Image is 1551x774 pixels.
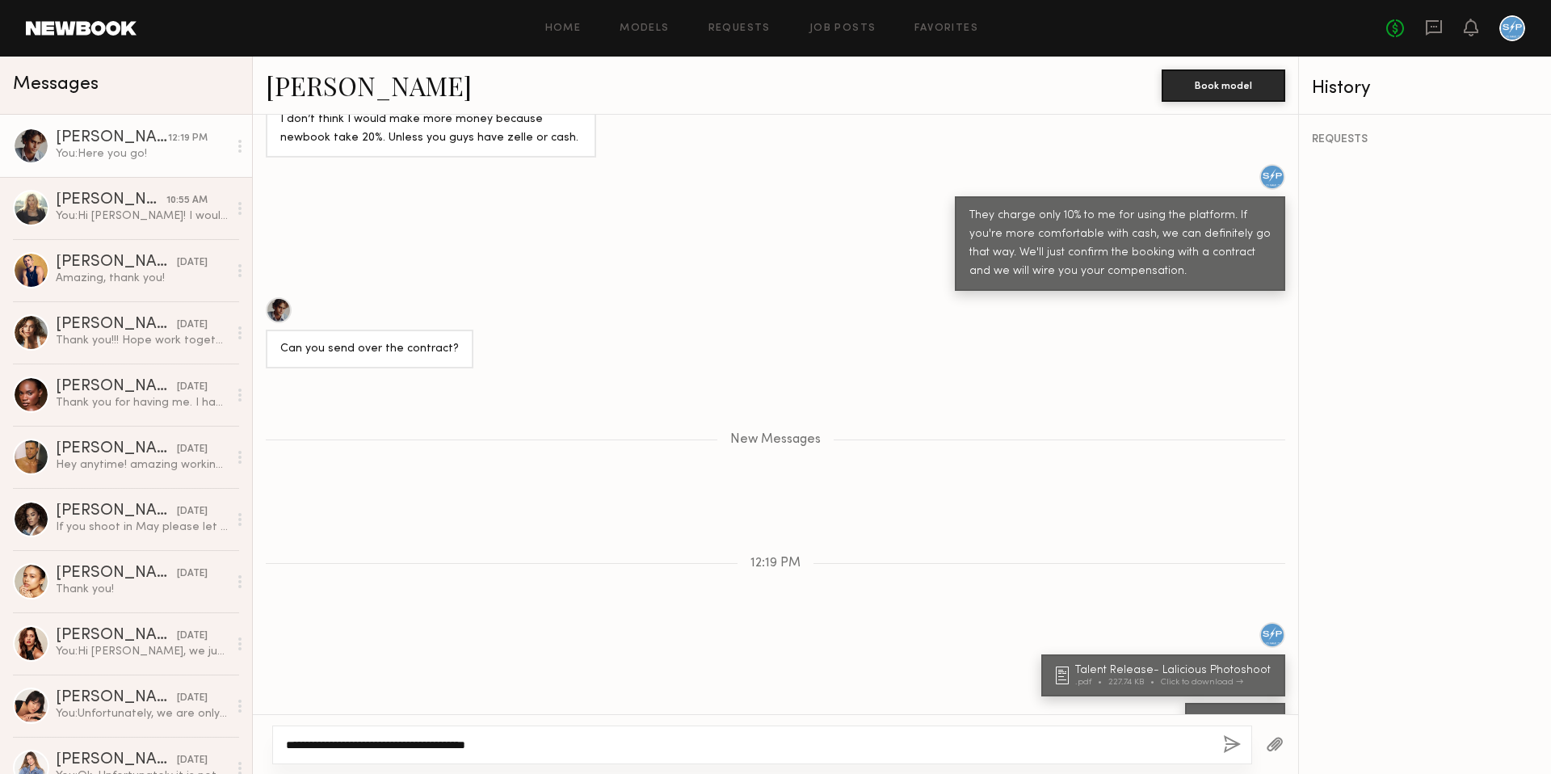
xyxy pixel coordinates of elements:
[56,441,177,457] div: [PERSON_NAME]
[56,520,228,535] div: If you shoot in May please let me know I’ll be in La and available
[266,68,472,103] a: [PERSON_NAME]
[177,691,208,706] div: [DATE]
[56,254,177,271] div: [PERSON_NAME]
[177,566,208,582] div: [DATE]
[1056,665,1276,687] a: Talent Release- Lalicious Photoshoot.pdf227.74 KBClick to download
[177,318,208,333] div: [DATE]
[56,130,168,146] div: [PERSON_NAME]
[280,111,582,148] div: I don’t think I would make more money because newbook take 20%. Unless you guys have zelle or cash.
[56,690,177,706] div: [PERSON_NAME]
[545,23,582,34] a: Home
[1312,79,1538,98] div: History
[56,503,177,520] div: [PERSON_NAME]
[969,207,1271,281] div: They charge only 10% to me for using the platform. If you're more comfortable with cash, we can d...
[56,192,166,208] div: [PERSON_NAME]
[708,23,771,34] a: Requests
[620,23,669,34] a: Models
[1108,678,1161,687] div: 227.74 KB
[56,752,177,768] div: [PERSON_NAME]
[177,442,208,457] div: [DATE]
[56,566,177,582] div: [PERSON_NAME]
[177,255,208,271] div: [DATE]
[56,457,228,473] div: Hey anytime! amazing working with you too [PERSON_NAME]! Amazing crew and I had a great time.
[177,504,208,520] div: [DATE]
[56,644,228,659] div: You: Hi [PERSON_NAME], we just had our meeting with our client and we are going with other talent...
[56,271,228,286] div: Amazing, thank you!
[1161,678,1243,687] div: Click to download
[1312,134,1538,145] div: REQUESTS
[280,340,459,359] div: Can you send over the contract?
[1162,78,1285,91] a: Book model
[1200,713,1271,732] div: Here you go!
[56,706,228,721] div: You: Unfortunately, we are only shooting on the 30th. Best of luck on your other shoot!
[56,628,177,644] div: [PERSON_NAME]
[13,75,99,94] span: Messages
[1162,69,1285,102] button: Book model
[177,753,208,768] div: [DATE]
[1075,678,1108,687] div: .pdf
[56,333,228,348] div: Thank you!!! Hope work together again 💘
[56,379,177,395] div: [PERSON_NAME]
[177,380,208,395] div: [DATE]
[56,317,177,333] div: [PERSON_NAME]
[730,433,821,447] span: New Messages
[914,23,978,34] a: Favorites
[1075,665,1276,676] div: Talent Release- Lalicious Photoshoot
[177,629,208,644] div: [DATE]
[56,146,228,162] div: You: Here you go!
[750,557,801,570] span: 12:19 PM
[56,208,228,224] div: You: Hi [PERSON_NAME]! I would like to book you for your full day rate of $1020 to shoot on [DATE...
[809,23,876,34] a: Job Posts
[166,193,208,208] div: 10:55 AM
[56,582,228,597] div: Thank you!
[56,395,228,410] div: Thank you for having me. I had a great time!
[168,131,208,146] div: 12:19 PM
